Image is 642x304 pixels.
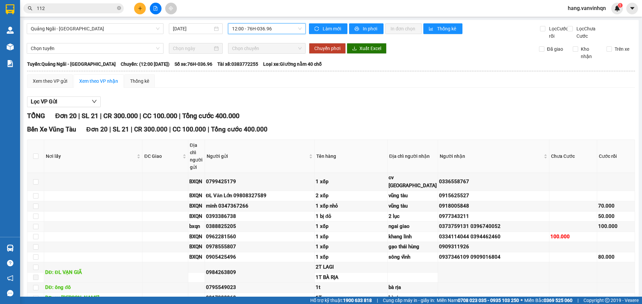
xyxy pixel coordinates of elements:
div: sông vĩnh [389,253,437,261]
button: file-add [150,3,162,14]
div: BXQN [189,192,204,200]
div: 1 xốp nhỏ [316,202,386,210]
span: Đã giao [544,45,566,53]
input: Chọn ngày [173,45,213,52]
div: ngai giao [389,223,437,231]
div: 0978555807 [206,243,313,251]
span: download [352,46,357,51]
span: hang.vanvinhqn [562,4,611,12]
span: Số xe: 76H-036.96 [175,60,212,68]
div: DĐ: pv [PERSON_NAME] [45,294,141,302]
button: syncLàm mới [309,23,347,34]
strong: 1900 633 818 [343,298,372,303]
div: minh 0347367266 [206,202,313,210]
div: 0984263809 [206,269,313,277]
span: Xuất Excel [359,45,381,52]
div: 1 xốp [316,233,386,241]
strong: 0708 023 035 - 0935 103 250 [458,298,519,303]
button: bar-chartThống kê [423,23,462,34]
span: caret-down [629,5,635,11]
div: khang linh [389,233,437,241]
b: Tuyến: Quảng Ngãi - [GEOGRAPHIC_DATA] [27,61,116,67]
span: Cung cấp máy in - giấy in: [383,297,435,304]
span: CR 300.000 [103,112,138,120]
div: BXQN [189,178,204,186]
span: TỔNG [27,112,45,120]
strong: 0369 525 060 [544,298,572,303]
div: gạo thái hùng [389,243,437,251]
button: plus [134,3,146,14]
button: caret-down [626,3,638,14]
span: down [92,99,97,104]
span: 12:00 - 76H-036.96 [232,24,302,34]
div: 1 bị đỏ [316,213,386,221]
span: Người gửi [207,153,308,160]
div: 0799425179 [206,178,313,186]
div: 0909311926 [439,243,548,251]
span: Chọn tuyến [31,43,159,53]
span: Nơi lấy [46,153,135,160]
div: 0336558767 [439,178,548,186]
button: printerIn phơi [349,23,384,34]
div: 0918005848 [439,202,548,210]
span: Trên xe [612,45,632,53]
div: Địa chỉ người nhận [389,153,436,160]
div: 0915625527 [439,192,548,200]
div: 0977343211 [439,213,548,221]
div: 100.000 [598,223,634,231]
div: Xem theo VP nhận [79,77,118,85]
span: CC 100.000 [143,112,177,120]
div: 0388825205 [206,223,313,231]
span: file-add [153,6,158,11]
span: | [131,125,132,133]
div: bxqn [189,223,204,231]
div: 1 xốp [316,243,386,251]
span: | [109,125,111,133]
span: Lọc VP Gửi [31,97,57,106]
div: 100.000 [550,233,596,241]
img: solution-icon [7,60,14,67]
div: ĐL Văn Lớn 09808327589 [206,192,313,200]
span: SL 21 [82,112,98,120]
div: 1T BÀ RỊA [316,274,386,282]
span: Chọn chuyến [232,43,302,53]
button: Lọc VP Gửi [27,96,101,107]
span: SL 21 [113,125,129,133]
span: Miền Nam [437,297,519,304]
button: In đơn chọn [385,23,422,34]
div: cv [GEOGRAPHIC_DATA] [389,174,437,190]
span: | [179,112,181,120]
span: Chuyến: (12:00 [DATE]) [121,60,170,68]
span: Bến Xe Vũng Tàu [27,125,76,133]
div: Địa chỉ người gửi [190,141,203,171]
span: question-circle [7,260,13,266]
span: | [577,297,578,304]
div: DĐ: ông đô [45,284,141,292]
div: BXQN [189,253,204,261]
div: BXQN [189,233,204,241]
img: logo-vxr [6,4,14,14]
div: BXQN [189,213,204,221]
span: Lọc Cước rồi [546,25,569,40]
span: printer [354,26,360,32]
div: 0917388960 [206,294,313,302]
div: 1 xốp [316,178,386,186]
span: Đơn 20 [86,125,108,133]
span: Loại xe: Giường nằm 40 chỗ [263,60,322,68]
div: DĐ: ĐL VẠN GIÃ [45,269,141,277]
div: BXQN [189,243,204,251]
input: Tìm tên, số ĐT hoặc mã đơn [37,5,116,12]
span: Tổng cước 400.000 [182,112,239,120]
span: Lọc Chưa Cước [574,25,608,40]
span: Tổng cước 400.000 [211,125,267,133]
img: icon-new-feature [614,5,620,11]
img: warehouse-icon [7,43,14,50]
span: search [28,6,32,11]
span: Quảng Ngãi - Vũng Tàu [31,24,159,34]
div: 70.000 [598,202,634,210]
sup: 1 [618,3,623,8]
div: 0937346109 0909016804 [439,253,548,261]
input: 14/09/2025 [173,25,213,32]
img: warehouse-icon [7,27,14,34]
span: | [377,297,378,304]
